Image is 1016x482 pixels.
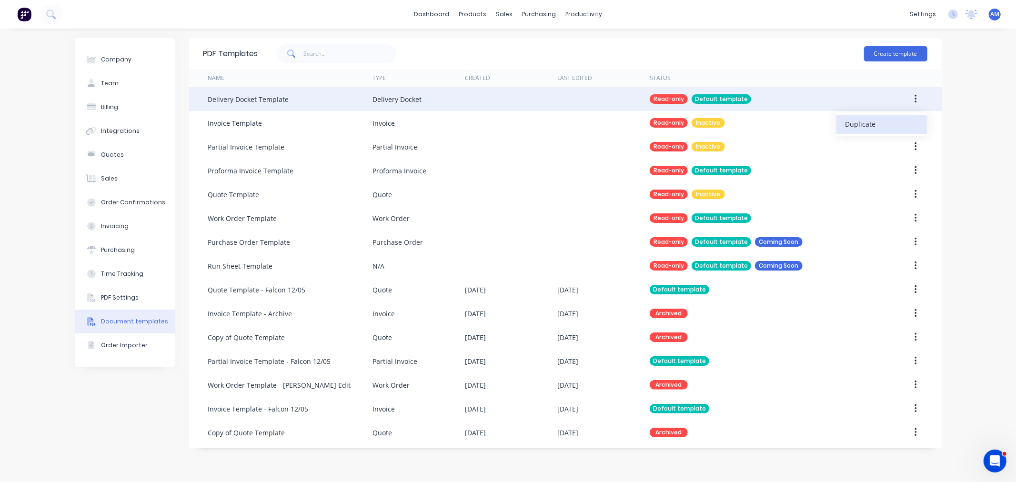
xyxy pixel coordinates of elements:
div: products [454,7,491,21]
button: Purchasing [75,238,175,262]
div: Inactive [692,190,725,199]
div: Archived [650,332,688,342]
div: Work Order [372,213,410,223]
div: [DATE] [557,404,578,414]
div: [DATE] [465,404,486,414]
div: Invoicing [101,222,129,231]
div: Proforma Invoice [372,166,426,176]
div: Delivery Docket Template [208,94,289,104]
button: Invoicing [75,214,175,238]
div: Work Order Template - [PERSON_NAME] Edit [208,380,351,390]
div: Quote Template [208,190,260,200]
div: Inactive [692,118,725,128]
a: dashboard [409,7,454,21]
div: Archived [650,380,688,390]
div: Read-only [650,166,688,175]
div: Delivery Docket [372,94,422,104]
button: Time Tracking [75,262,175,286]
div: [DATE] [465,332,486,342]
img: Factory [17,7,31,21]
div: Quotes [101,151,124,159]
div: Last Edited [557,74,592,82]
button: Create template [864,46,927,61]
div: Read-only [650,213,688,223]
div: Default template [692,166,751,175]
div: Quote [372,332,392,342]
div: Copy of Quote Template [208,428,285,438]
button: Quotes [75,143,175,167]
div: [DATE] [465,356,486,366]
button: Integrations [75,119,175,143]
div: Invoice Template - Falcon 12/05 [208,404,309,414]
div: productivity [561,7,607,21]
div: Inactive [692,142,725,151]
div: [DATE] [557,428,578,438]
div: Order Importer [101,341,148,350]
div: Copy of Quote Template [208,332,285,342]
div: Purchase Order [372,237,423,247]
div: Invoice [372,118,395,128]
div: Sales [101,174,118,183]
button: Billing [75,95,175,119]
div: PDF Templates [203,48,258,60]
div: [DATE] [465,380,486,390]
div: [DATE] [557,285,578,295]
div: [DATE] [557,332,578,342]
div: Default template [650,285,709,294]
div: Archived [650,309,688,318]
div: [DATE] [557,380,578,390]
div: Read-only [650,190,688,199]
div: Purchasing [101,246,135,254]
div: Default template [650,404,709,413]
div: N/A [372,261,384,271]
div: Partial Invoice [372,356,417,366]
div: Company [101,55,131,64]
div: Time Tracking [101,270,143,278]
div: [DATE] [557,309,578,319]
div: [DATE] [465,309,486,319]
div: Default template [650,356,709,366]
div: Quote [372,285,392,295]
div: Read-only [650,142,688,151]
div: Read-only [650,237,688,247]
div: Integrations [101,127,140,135]
div: Read-only [650,118,688,128]
div: settings [905,7,941,21]
div: Default template [692,237,751,247]
div: Quote Template - Falcon 12/05 [208,285,306,295]
div: Work Order Template [208,213,277,223]
div: sales [491,7,517,21]
div: Coming Soon [755,237,803,247]
span: AM [990,10,999,19]
div: Order Confirmations [101,198,165,207]
button: Order Importer [75,333,175,357]
div: Default template [692,261,751,271]
div: Purchase Order Template [208,237,291,247]
div: Type [372,74,386,82]
div: [DATE] [557,356,578,366]
div: [DATE] [465,428,486,438]
div: PDF Settings [101,293,139,302]
button: Document templates [75,310,175,333]
div: Created [465,74,490,82]
div: Document templates [101,317,168,326]
div: Partial Invoice Template - Falcon 12/05 [208,356,331,366]
div: Invoice Template - Archive [208,309,292,319]
div: Partial Invoice Template [208,142,285,152]
div: [DATE] [465,285,486,295]
div: Work Order [372,380,410,390]
div: Invoice Template [208,118,262,128]
div: Duplicate [845,117,918,131]
div: Read-only [650,261,688,271]
div: Name [208,74,225,82]
button: Sales [75,167,175,191]
div: Status [650,74,671,82]
input: Search... [303,44,396,63]
div: Run Sheet Template [208,261,273,271]
button: Order Confirmations [75,191,175,214]
button: Team [75,71,175,95]
div: Billing [101,103,118,111]
div: Quote [372,190,392,200]
div: purchasing [517,7,561,21]
div: Team [101,79,119,88]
